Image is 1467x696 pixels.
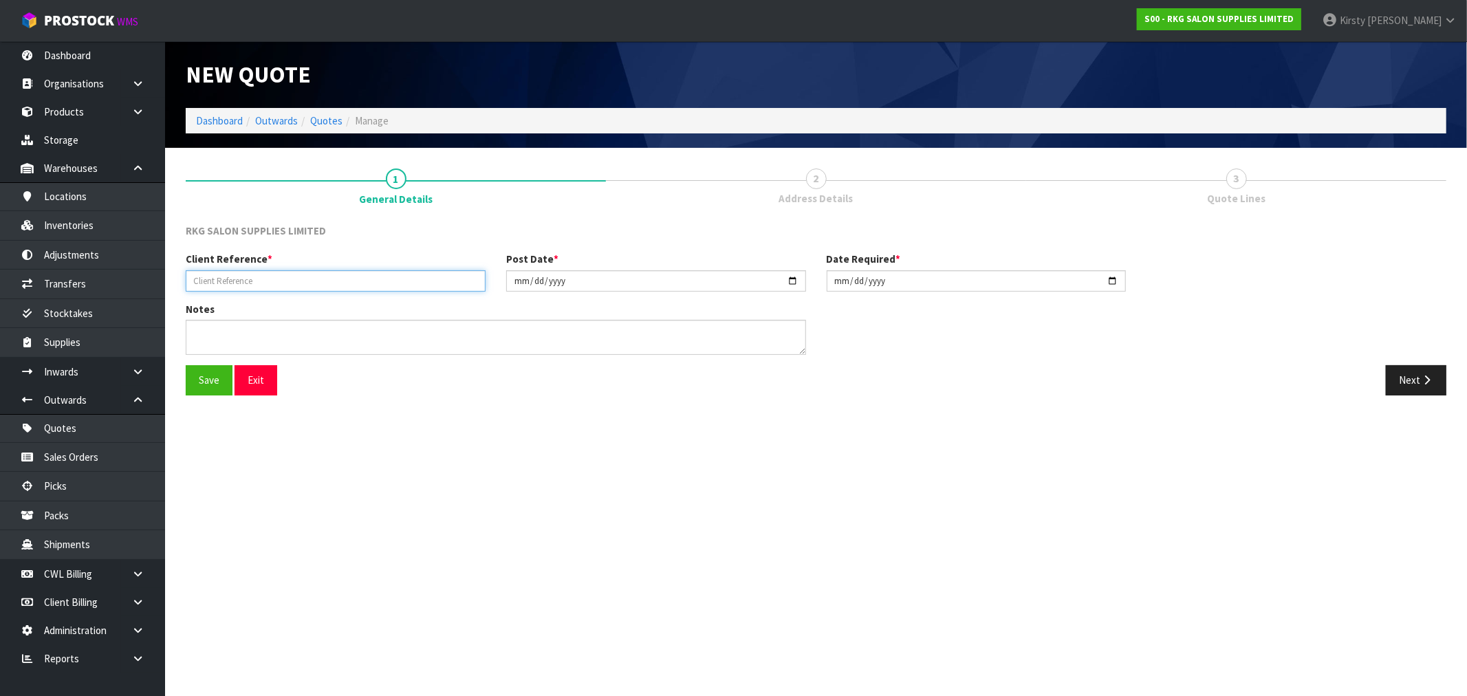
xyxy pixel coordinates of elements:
a: Quotes [310,114,343,127]
label: Client Reference [186,252,272,266]
label: Notes [186,302,215,316]
strong: S00 - RKG SALON SUPPLIES LIMITED [1144,13,1294,25]
small: WMS [117,15,138,28]
input: Client Reference [186,270,486,292]
span: [PERSON_NAME] [1367,14,1442,27]
span: New Quote [186,60,311,89]
a: Outwards [255,114,298,127]
span: Manage [355,114,389,127]
span: Kirsty [1340,14,1365,27]
span: 3 [1226,168,1247,189]
button: Exit [235,365,277,395]
span: ProStock [44,12,114,30]
label: Post Date [506,252,558,266]
label: Date Required [827,252,901,266]
span: Quote Lines [1207,191,1265,206]
a: S00 - RKG SALON SUPPLIES LIMITED [1137,8,1301,30]
button: Save [186,365,232,395]
span: RKG SALON SUPPLIES LIMITED [186,224,326,237]
span: 2 [806,168,827,189]
button: Next [1386,365,1446,395]
a: Dashboard [196,114,243,127]
span: Address Details [779,191,854,206]
span: General Details [186,213,1446,406]
img: cube-alt.png [21,12,38,29]
span: 1 [386,168,406,189]
span: General Details [359,192,433,206]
